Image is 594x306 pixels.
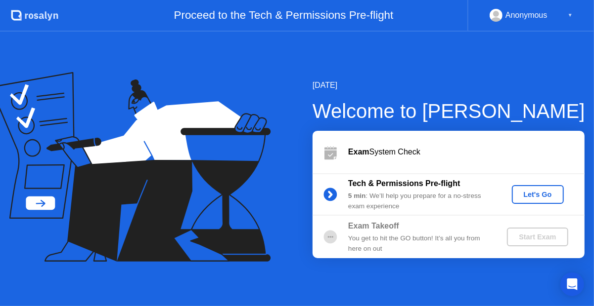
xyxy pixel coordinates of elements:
[348,233,491,254] div: You get to hit the GO button! It’s all you from here on out
[568,9,573,22] div: ▼
[505,9,548,22] div: Anonymous
[511,233,564,241] div: Start Exam
[313,79,585,91] div: [DATE]
[313,96,585,126] div: Welcome to [PERSON_NAME]
[512,185,564,204] button: Let's Go
[348,191,491,211] div: : We’ll help you prepare for a no-stress exam experience
[348,146,585,158] div: System Check
[348,148,369,156] b: Exam
[348,192,366,199] b: 5 min
[560,272,584,296] div: Open Intercom Messenger
[348,179,460,188] b: Tech & Permissions Pre-flight
[516,191,560,198] div: Let's Go
[507,228,568,246] button: Start Exam
[348,222,399,230] b: Exam Takeoff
